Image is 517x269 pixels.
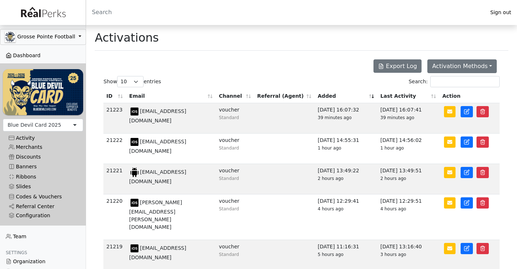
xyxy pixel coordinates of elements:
th: Last Activity: activate to sort column ascending [377,89,439,103]
span: 5 hours ago [318,252,343,257]
td: [DATE] 14:56:02 [377,134,439,164]
div: Configuration [9,213,77,219]
span: Settings [6,250,27,255]
h1: Activations [95,31,159,45]
img: GAa1zriJJmkmu1qRtUwg8x1nQwzlKm3DoqW9UgYl.jpg [5,31,16,42]
span: 2 hours ago [380,176,406,181]
button: Activation Methods [427,59,497,73]
img: real_perks_logo-01.svg [17,4,69,21]
a: Ribbons [3,172,83,182]
span: 1 hour ago [318,146,341,151]
span: model: SM-S921U device: android id: AP3A.240905.015.A2 [129,169,140,175]
span: 2 hours ago [318,176,343,181]
input: Search: [430,76,500,87]
div: Activity [9,135,77,141]
td: [EMAIL_ADDRESS][DOMAIN_NAME] [126,164,216,194]
small: Standard [219,146,239,151]
a: Discounts [3,152,83,162]
div: Blue Devil Card 2025 [8,121,61,129]
a: Banners [3,162,83,172]
span: 4 hours ago [380,206,406,211]
a: Codes & Vouchers [3,192,83,201]
td: [DATE] 13:49:22 [315,164,377,194]
small: Standard [219,252,239,257]
a: Referral Center [3,202,83,211]
th: Email: activate to sort column ascending [126,89,216,103]
small: Standard [219,206,239,211]
td: [DATE] 16:07:41 [377,103,439,134]
td: voucher [216,194,254,240]
td: [EMAIL_ADDRESS][DOMAIN_NAME] [126,103,216,134]
span: Export Log [386,63,417,70]
td: [DATE] 13:49:51 [377,164,439,194]
small: Standard [219,115,239,120]
span: model: iPhone device: ios id: 2571AD11-F261-4972-853B-C6B8F707F279 [129,139,140,144]
th: Channel: activate to sort column ascending [216,89,254,103]
button: Export Log [373,59,422,73]
td: [PERSON_NAME][EMAIL_ADDRESS][PERSON_NAME][DOMAIN_NAME] [126,194,216,240]
td: voucher [216,103,254,134]
td: voucher [216,134,254,164]
span: 39 minutes ago [380,115,414,120]
small: Standard [219,176,239,181]
a: Slides [3,182,83,192]
span: model: iPhone device: ios id: 3EA077A4-D34F-4BB3-954B-72187CBE9B5B [129,108,140,114]
span: 4 hours ago [318,206,343,211]
th: Added: activate to sort column ascending [315,89,377,103]
td: 21223 [103,103,126,134]
a: Merchants [3,142,83,152]
a: Sign out [484,8,517,17]
td: [DATE] 12:29:51 [377,194,439,240]
span: 1 hour ago [380,146,404,151]
span: model: iPhone device: ios id: 5B426841-2FEC-4108-ACC4-9B14BF8832D2 [129,199,140,205]
span: 39 minutes ago [318,115,352,120]
label: Search: [409,76,500,87]
td: [DATE] 14:55:31 [315,134,377,164]
td: 21220 [103,194,126,240]
img: WvZzOez5OCqmO91hHZfJL7W2tJ07LbGMjwPPNJwI.png [3,69,83,115]
span: 3 hours ago [380,252,406,257]
th: Action [439,89,500,103]
input: Search [86,4,484,21]
select: Showentries [117,76,144,87]
th: ID: activate to sort column ascending [103,89,126,103]
th: Referral (Agent): activate to sort column ascending [254,89,315,103]
span: model: iPhone device: ios id: 01D258D6-DCC5-47A6-AEF4-C7C54D78848D [129,245,140,251]
td: [EMAIL_ADDRESS][DOMAIN_NAME] [126,134,216,164]
label: Show entries [103,76,161,87]
td: [DATE] 16:07:32 [315,103,377,134]
td: 21221 [103,164,126,194]
td: voucher [216,164,254,194]
td: 21222 [103,134,126,164]
td: [DATE] 12:29:41 [315,194,377,240]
